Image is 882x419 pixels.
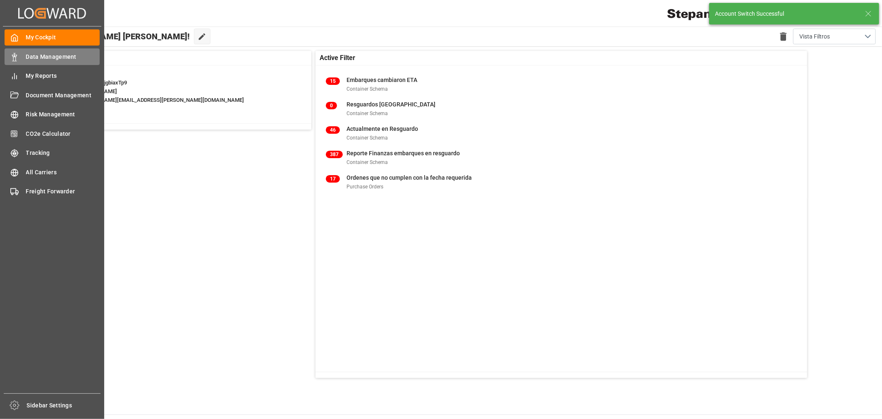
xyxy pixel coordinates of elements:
[26,149,100,157] span: Tracking
[326,173,797,191] a: 17Ordenes que no cumplen con la fecha requeridaPurchase Orders
[347,150,460,157] span: Reporte Finanzas embarques en resguardo
[5,164,100,180] a: All Carriers
[26,33,100,42] span: My Cockpit
[34,29,190,44] span: Hello [PERSON_NAME] [PERSON_NAME]!
[326,102,337,109] span: 0
[5,145,100,161] a: Tracking
[5,48,100,65] a: Data Management
[27,401,101,410] span: Sidebar Settings
[326,100,797,118] a: 0Resguardos [GEOGRAPHIC_DATA]Container Schema
[347,125,418,132] span: Actualmente en Resguardo
[26,168,100,177] span: All Carriers
[5,68,100,84] a: My Reports
[5,87,100,103] a: Document Management
[326,76,797,93] a: 15Embarques cambiaron ETAContainer Schema
[347,174,472,181] span: Ordenes que no cumplen con la fecha requerida
[347,159,388,165] span: Container Schema
[26,187,100,196] span: Freight Forwarder
[5,29,100,46] a: My Cockpit
[667,6,728,21] img: Stepan_Company_logo.svg.png_1713531530.png
[326,125,797,142] a: 46Actualmente en ResguardoContainer Schema
[326,149,797,166] a: 387Reporte Finanzas embarques en resguardoContainer Schema
[26,72,100,80] span: My Reports
[26,91,100,100] span: Document Management
[347,135,388,141] span: Container Schema
[326,77,340,85] span: 15
[5,183,100,200] a: Freight Forwarder
[793,29,876,44] button: open menu
[26,130,100,138] span: CO2e Calculator
[5,125,100,142] a: CO2e Calculator
[347,111,388,116] span: Container Schema
[326,126,340,134] span: 46
[326,175,340,183] span: 17
[74,97,244,103] span: : [PERSON_NAME][EMAIL_ADDRESS][PERSON_NAME][DOMAIN_NAME]
[326,151,343,158] span: 387
[5,106,100,123] a: Risk Management
[26,110,100,119] span: Risk Management
[320,53,355,63] span: Active Filter
[26,53,100,61] span: Data Management
[347,184,383,190] span: Purchase Orders
[347,86,388,92] span: Container Schema
[347,77,417,83] span: Embarques cambiaron ETA
[347,101,435,108] span: Resguardos [GEOGRAPHIC_DATA]
[799,32,830,41] span: Vista Filtros
[715,10,857,18] div: Account Switch Successful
